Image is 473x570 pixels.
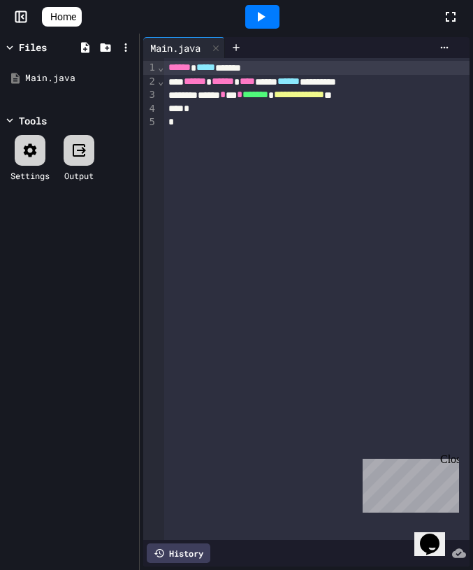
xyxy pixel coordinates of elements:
[157,62,164,73] span: Fold line
[143,75,157,89] div: 2
[50,10,76,24] span: Home
[143,102,157,115] div: 4
[19,113,47,128] div: Tools
[414,514,459,556] iframe: chat widget
[64,169,94,182] div: Output
[10,169,50,182] div: Settings
[19,40,47,55] div: Files
[6,6,96,89] div: Chat with us now!Close
[357,453,459,513] iframe: chat widget
[25,71,134,85] div: Main.java
[143,37,225,58] div: Main.java
[143,88,157,102] div: 3
[143,41,208,55] div: Main.java
[143,61,157,75] div: 1
[147,543,210,563] div: History
[42,7,82,27] a: Home
[143,115,157,129] div: 5
[157,76,164,87] span: Fold line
